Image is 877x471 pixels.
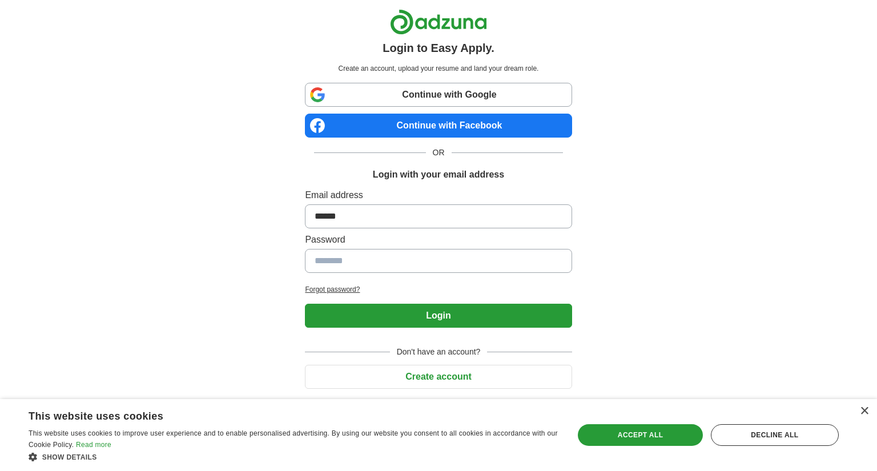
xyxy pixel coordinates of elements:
[29,451,558,462] div: Show details
[373,168,504,182] h1: Login with your email address
[29,406,529,423] div: This website uses cookies
[307,63,569,74] p: Create an account, upload your resume and land your dream role.
[390,9,487,35] img: Adzuna logo
[711,424,839,446] div: Decline all
[383,39,494,57] h1: Login to Easy Apply.
[305,284,572,295] a: Forgot password?
[305,114,572,138] a: Continue with Facebook
[305,188,572,202] label: Email address
[42,453,97,461] span: Show details
[305,304,572,328] button: Login
[305,233,572,247] label: Password
[305,372,572,381] a: Create account
[305,365,572,389] button: Create account
[305,83,572,107] a: Continue with Google
[426,147,452,159] span: OR
[578,424,702,446] div: Accept all
[76,441,111,449] a: Read more, opens a new window
[29,429,558,449] span: This website uses cookies to improve user experience and to enable personalised advertising. By u...
[860,407,868,416] div: Close
[390,346,488,358] span: Don't have an account?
